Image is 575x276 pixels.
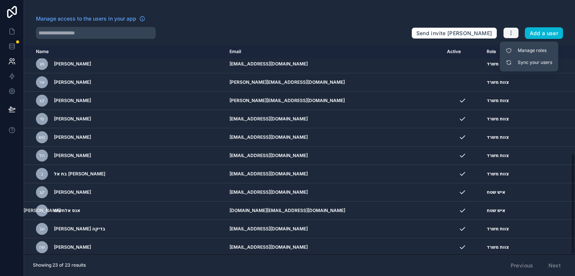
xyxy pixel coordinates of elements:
span: [PERSON_NAME] [54,244,91,250]
span: עב [39,226,45,232]
td: [EMAIL_ADDRESS][DOMAIN_NAME] [225,238,442,257]
span: [PERSON_NAME] [54,153,91,159]
span: בת אל [PERSON_NAME] [54,171,105,177]
span: צוות משרד [487,98,509,104]
span: אנס אלחשים [54,208,80,214]
a: Manage access to the users in your app [36,15,145,22]
span: צוות משרד [487,116,509,122]
span: צוות משרד [487,226,509,232]
td: [PERSON_NAME][EMAIL_ADDRESS][DOMAIN_NAME] [225,73,442,92]
span: קג [39,189,44,195]
span: [PERSON_NAME] [54,98,91,104]
span: [PERSON_NAME] [54,79,91,85]
th: Role [482,45,546,59]
td: [DOMAIN_NAME][EMAIL_ADDRESS][DOMAIN_NAME] [225,202,442,220]
span: [PERSON_NAME] [54,134,91,140]
span: צוות משרד [487,171,509,177]
a: Sync your users [503,56,555,68]
th: Name [24,45,225,59]
span: קנ [39,98,44,104]
button: Add a user [525,27,563,39]
div: scrollable content [24,45,575,254]
span: אר [39,79,45,85]
span: סי [40,116,44,122]
span: ב [41,171,43,177]
span: [PERSON_NAME] בדיקה [54,226,105,232]
td: [EMAIL_ADDRESS][DOMAIN_NAME] [225,128,442,147]
span: איש שטח [487,208,505,214]
span: שה [39,244,45,250]
td: [PERSON_NAME][EMAIL_ADDRESS][DOMAIN_NAME] [225,92,442,110]
td: [EMAIL_ADDRESS][DOMAIN_NAME] [225,55,442,73]
span: צוות משרד [487,244,509,250]
span: הל [39,153,45,159]
td: [EMAIL_ADDRESS][DOMAIN_NAME] [225,165,442,183]
span: Manage access to the users in your app [36,15,136,22]
span: Showing 23 of 23 results [33,262,86,268]
th: Active [442,45,482,59]
span: צוות משרד [487,153,509,159]
span: מג [39,61,44,67]
th: Email [225,45,442,59]
td: [EMAIL_ADDRESS][DOMAIN_NAME] [225,147,442,165]
td: [EMAIL_ADDRESS][DOMAIN_NAME] [225,220,442,238]
a: Manage roles [503,45,555,56]
span: צוות משרד [487,134,509,140]
td: [EMAIL_ADDRESS][DOMAIN_NAME] [225,110,442,128]
span: צוות משרד [487,61,509,67]
span: טש [39,134,45,140]
span: [PERSON_NAME] [54,189,91,195]
span: [PERSON_NAME] [24,208,61,214]
button: Send invite [PERSON_NAME] [411,27,497,39]
span: איש שטח [487,189,505,195]
td: [EMAIL_ADDRESS][DOMAIN_NAME] [225,183,442,202]
span: [PERSON_NAME] [54,61,91,67]
span: צוות משרד [487,79,509,85]
span: [PERSON_NAME] [54,116,91,122]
